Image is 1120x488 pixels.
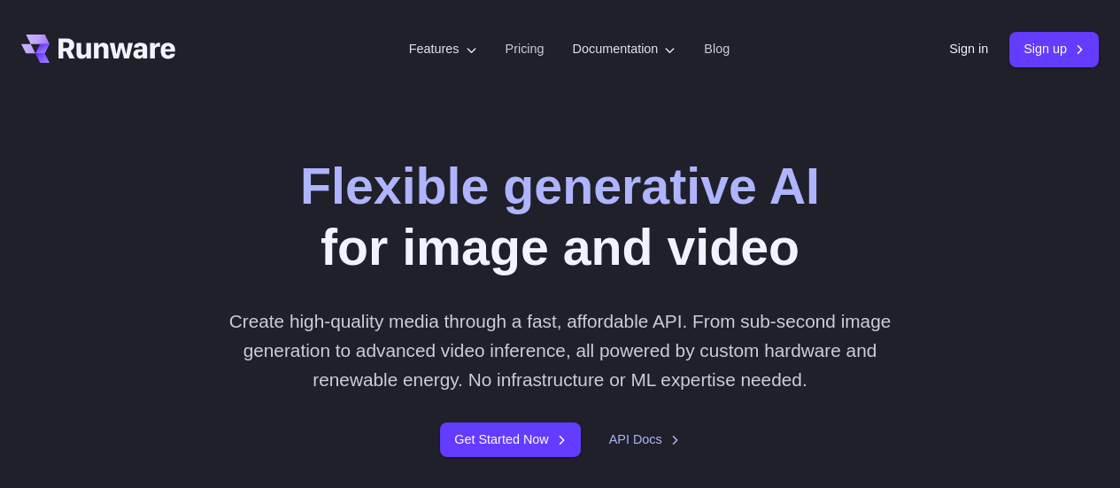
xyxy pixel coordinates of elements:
[300,158,820,214] strong: Flexible generative AI
[949,39,988,59] a: Sign in
[409,39,477,59] label: Features
[215,306,905,395] p: Create high-quality media through a fast, affordable API. From sub-second image generation to adv...
[440,422,580,457] a: Get Started Now
[1009,32,1099,66] a: Sign up
[506,39,545,59] a: Pricing
[704,39,730,59] a: Blog
[609,430,680,450] a: API Docs
[573,39,676,59] label: Documentation
[300,156,820,278] h1: for image and video
[21,35,175,63] a: Go to /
